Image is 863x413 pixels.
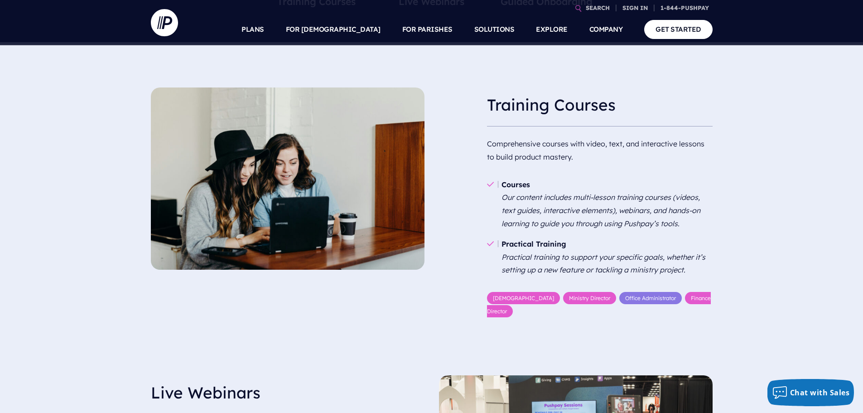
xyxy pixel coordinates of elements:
em: Practical training to support your specific goals, whether it’s setting up a new feature or tackl... [501,253,705,275]
a: [DEMOGRAPHIC_DATA] [487,292,560,304]
a: Ministry Director [563,292,616,304]
a: SOLUTIONS [474,14,515,45]
a: EXPLORE [536,14,568,45]
em: Our content includes multi-lesson training courses (videos, text guides, interactive elements), w... [501,193,700,228]
img: brooke-cagle-tLG2hcpITZE-unsplash [151,87,424,270]
a: FOR [DEMOGRAPHIC_DATA] [286,14,381,45]
a: FOR PARISHES [402,14,453,45]
p: Comprehensive courses with video, text, and interactive lessons to build product mastery. [487,134,713,167]
button: Chat with Sales [767,379,854,406]
a: COMPANY [589,14,623,45]
span: Chat with Sales [790,388,850,398]
a: GET STARTED [644,20,713,39]
b: Courses [501,180,530,189]
a: Finance Director [487,292,711,317]
a: Office Administrator [619,292,682,304]
h3: Live Webinars [151,375,376,411]
a: PLANS [241,14,264,45]
h3: Training Courses [487,87,713,123]
b: Practical Training [501,239,566,248]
